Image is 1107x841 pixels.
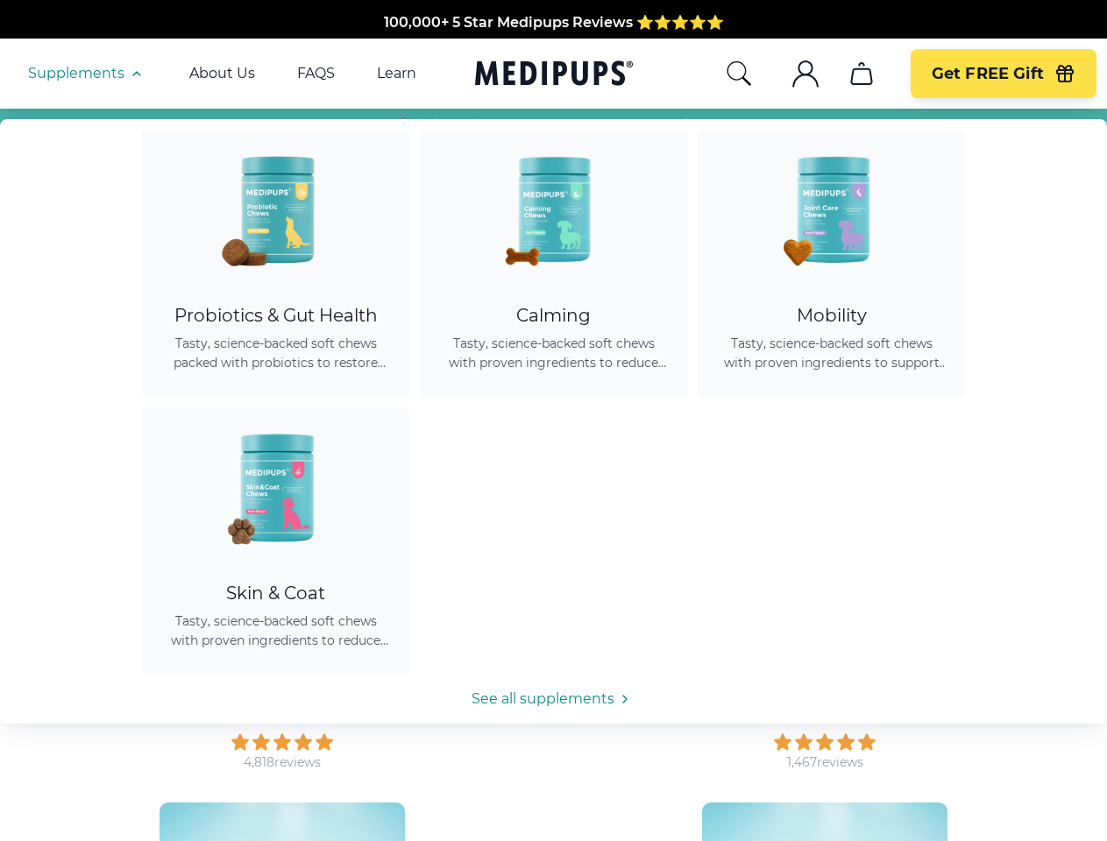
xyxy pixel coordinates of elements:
button: account [784,53,827,95]
img: Joint Care Chews - Medipups [753,130,911,287]
span: Tasty, science-backed soft chews with proven ingredients to support joint health, improve mobilit... [719,334,944,372]
span: Tasty, science-backed soft chews packed with probiotics to restore gut balance, ease itching, sup... [163,334,388,372]
span: Get FREE Gift [932,64,1044,84]
a: Joint Care Chews - MedipupsMobilityTasty, science-backed soft chews with proven ingredients to su... [698,130,965,397]
button: search [725,60,753,88]
span: Tasty, science-backed soft chews with proven ingredients to reduce anxiety, promote relaxation, a... [441,334,666,372]
button: cart [841,53,883,95]
span: Made In The [GEOGRAPHIC_DATA] from domestic & globally sourced ingredients [262,28,845,45]
a: Learn [377,65,416,82]
span: Tasty, science-backed soft chews with proven ingredients to reduce shedding, promote healthy skin... [163,611,388,650]
a: Probiotic Dog Chews - MedipupsProbiotics & Gut HealthTasty, science-backed soft chews packed with... [142,130,409,397]
button: Get FREE Gift [911,49,1096,98]
a: Medipups [475,57,633,93]
img: Calming Dog Chews - Medipups [475,130,633,287]
div: 4,818 reviews [244,754,321,771]
div: Mobility [719,305,944,327]
a: Calming Dog Chews - MedipupsCalmingTasty, science-backed soft chews with proven ingredients to re... [420,130,687,397]
div: Calming [441,305,666,327]
span: 100,000+ 5 Star Medipups Reviews ⭐️⭐️⭐️⭐️⭐️ [384,7,724,24]
a: FAQS [297,65,335,82]
img: Probiotic Dog Chews - Medipups [197,130,355,287]
a: Skin & Coat Chews - MedipupsSkin & CoatTasty, science-backed soft chews with proven ingredients t... [142,407,409,675]
div: 1,467 reviews [787,754,863,771]
a: About Us [189,65,255,82]
span: Supplements [28,65,124,82]
button: Supplements [28,63,147,84]
img: Skin & Coat Chews - Medipups [197,407,355,565]
div: Probiotics & Gut Health [163,305,388,327]
div: Skin & Coat [163,583,388,604]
